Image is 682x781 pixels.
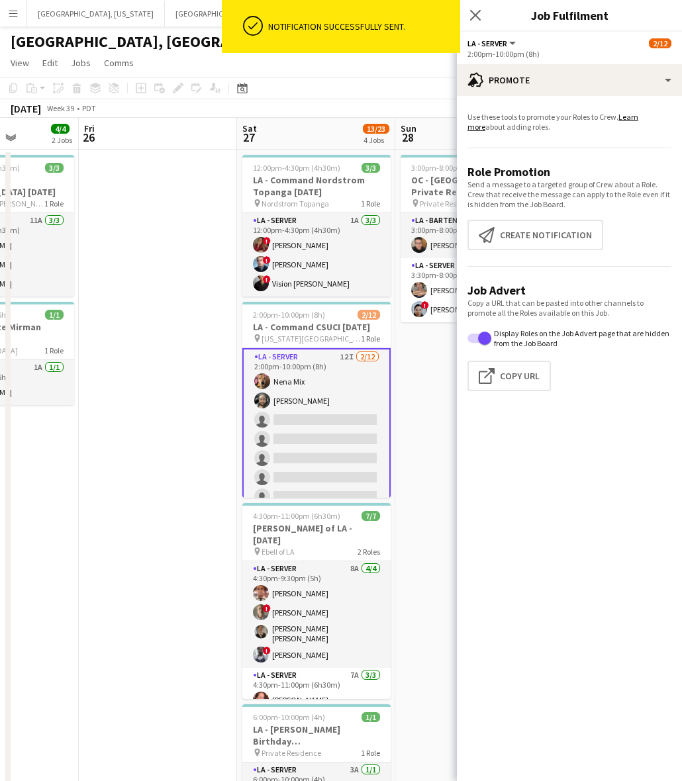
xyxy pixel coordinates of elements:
app-job-card: 4:30pm-11:00pm (6h30m)7/7[PERSON_NAME] of LA - [DATE] Ebell of LA2 RolesLA - Server8A4/44:30pm-9:... [242,503,391,699]
button: Create notification [467,220,603,250]
button: [GEOGRAPHIC_DATA], [US_STATE] [27,1,165,26]
app-card-role: LA - Server12I2/122:00pm-10:00pm (8h)Nena Mix[PERSON_NAME] [242,348,391,607]
span: Sat [242,122,257,134]
span: 4:30pm-11:00pm (6h30m) [253,511,340,521]
app-card-role: LA - Bartender23A1/13:00pm-8:00pm (5h)[PERSON_NAME] [401,213,549,258]
h3: LA - Command Nordstrom Topanga [DATE] [242,174,391,198]
span: Private Residence [262,748,321,758]
span: ! [263,275,271,283]
h3: Job Advert [467,283,671,298]
span: 3/3 [45,163,64,173]
h3: [PERSON_NAME] of LA - [DATE] [242,522,391,546]
div: 2 Jobs [52,135,72,145]
p: Send a message to a targeted group of Crew about a Role. Crew that receive the message can apply ... [467,179,671,209]
span: Private Residence [420,199,479,208]
a: Edit [37,54,63,71]
span: 13/23 [363,124,389,134]
span: Sun [401,122,416,134]
span: 1 Role [361,748,380,758]
div: 4 Jobs [364,135,389,145]
span: 3/3 [362,163,380,173]
h3: LA - [PERSON_NAME] Birthday [DEMOGRAPHIC_DATA] [242,723,391,747]
app-card-role: LA - Server8A4/44:30pm-9:30pm (5h)[PERSON_NAME]![PERSON_NAME][PERSON_NAME] [PERSON_NAME]![PERSON_... [242,561,391,668]
app-card-role: LA - Server7A3/34:30pm-11:00pm (6h30m)[PERSON_NAME] [242,668,391,751]
a: Jobs [66,54,96,71]
span: 2 Roles [358,547,380,557]
span: 4/4 [51,124,70,134]
span: 1 Role [44,199,64,208]
span: 1 Role [44,345,64,355]
span: ! [263,237,271,245]
span: ! [263,647,271,655]
span: [US_STATE][GEOGRAPHIC_DATA] [262,334,361,344]
app-job-card: 3:00pm-8:00pm (5h)3/3OC - [GEOGRAPHIC_DATA] Private Residence [DATE] Private Residence2 RolesLA -... [401,155,549,322]
a: View [5,54,34,71]
label: Display Roles on the Job Advert page that are hidden from the Job Board [491,328,671,348]
div: PDT [82,103,96,113]
span: 3:00pm-8:00pm (5h) [411,163,479,173]
span: Edit [42,57,58,69]
span: 6:00pm-10:00pm (4h) [253,712,325,722]
span: 1 Role [361,199,380,208]
span: Nordstrom Topanga [262,199,329,208]
button: LA - Server [467,38,518,48]
span: Jobs [71,57,91,69]
app-card-role: LA - Server13A2/23:30pm-8:00pm (4h30m)[PERSON_NAME]![PERSON_NAME] [401,258,549,322]
span: 2:00pm-10:00pm (8h) [253,310,325,320]
span: ! [263,604,271,612]
span: ! [421,301,429,309]
span: 1/1 [362,712,380,722]
span: 27 [240,130,257,145]
app-card-role: LA - Server1A3/312:00pm-4:30pm (4h30m)![PERSON_NAME]![PERSON_NAME]!Vision [PERSON_NAME] [242,213,391,297]
span: 2/12 [649,38,671,48]
span: View [11,57,29,69]
span: 2/12 [358,310,380,320]
button: [GEOGRAPHIC_DATA], [US_STATE] [165,1,303,26]
app-job-card: 2:00pm-10:00pm (8h)2/12LA - Command CSUCI [DATE] [US_STATE][GEOGRAPHIC_DATA]1 RoleLA - Server12I2... [242,302,391,498]
a: Learn more [467,112,638,132]
span: 12:00pm-4:30pm (4h30m) [253,163,340,173]
button: Copy Url [467,361,551,391]
span: Fri [84,122,95,134]
h3: Role Promotion [467,164,671,179]
span: LA - Server [467,38,507,48]
app-job-card: 12:00pm-4:30pm (4h30m)3/3LA - Command Nordstrom Topanga [DATE] Nordstrom Topanga1 RoleLA - Server... [242,155,391,297]
span: Ebell of LA [262,547,295,557]
h3: OC - [GEOGRAPHIC_DATA] Private Residence [DATE] [401,174,549,198]
div: Promote [457,64,682,96]
span: Week 39 [44,103,77,113]
span: 1 Role [361,334,380,344]
span: 28 [399,130,416,145]
span: 26 [82,130,95,145]
div: Notification successfully sent. [268,21,455,32]
span: 7/7 [362,511,380,521]
h3: LA - Command CSUCI [DATE] [242,321,391,333]
h1: [GEOGRAPHIC_DATA], [GEOGRAPHIC_DATA] [11,32,314,52]
div: [DATE] [11,102,41,115]
p: Copy a URL that can be pasted into other channels to promote all the Roles available on this Job. [467,298,671,318]
a: Comms [99,54,139,71]
span: ! [263,256,271,264]
span: 1/1 [45,310,64,320]
h3: Job Fulfilment [457,7,682,24]
div: 2:00pm-10:00pm (8h) [467,49,671,59]
p: Use these tools to promote your Roles to Crew. about adding roles. [467,112,671,132]
span: Comms [104,57,134,69]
